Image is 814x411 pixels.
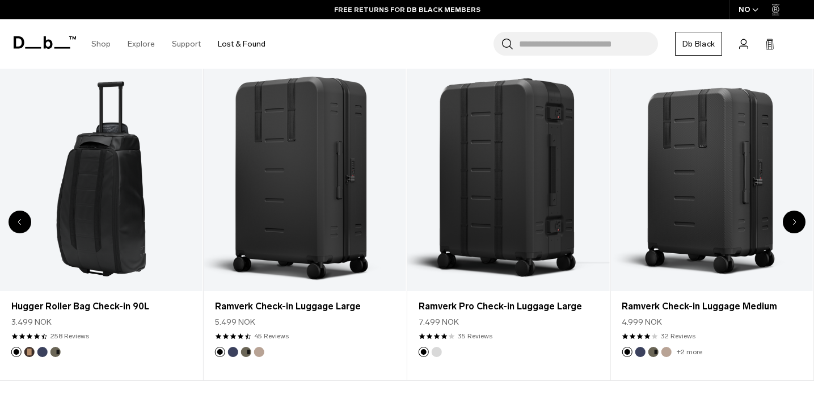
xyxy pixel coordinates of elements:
a: Ramverk Pro Check-in Luggage Large [419,300,598,313]
a: Hugger Roller Bag Check-in 90L [11,300,191,313]
a: +2 more [677,348,702,356]
a: Shop [91,24,111,64]
button: Blue Hour [228,347,238,357]
a: 45 reviews [254,331,289,341]
button: Forest Green [50,347,61,357]
span: 3.499 NOK [11,316,52,328]
button: Forest Green [648,347,658,357]
a: Db Black [675,32,722,56]
button: Forest Green [241,347,251,357]
a: 258 reviews [50,331,89,341]
button: Fogbow Beige [661,347,671,357]
nav: Main Navigation [83,19,274,69]
button: Black Out [215,347,225,357]
span: 5.499 NOK [215,316,255,328]
button: Black Out [419,347,429,357]
a: Ramverk Check-in Luggage Medium [610,66,813,291]
a: Explore [128,24,155,64]
button: Black Out [622,347,632,357]
span: 7.499 NOK [419,316,459,328]
button: Fogbow Beige [254,347,264,357]
a: 32 reviews [661,331,695,341]
a: Ramverk Pro Check-in Luggage Large [407,66,610,291]
span: 4.999 NOK [622,316,662,328]
button: Silver [432,347,442,357]
div: Previous slide [9,211,31,233]
a: FREE RETURNS FOR DB BLACK MEMBERS [334,5,480,15]
a: 35 reviews [458,331,492,341]
button: Espresso [24,347,35,357]
a: Lost & Found [218,24,265,64]
button: Blue Hour [635,347,645,357]
div: Next slide [783,211,805,233]
a: Ramverk Check-in Luggage Large [204,66,406,291]
div: 11 / 20 [610,65,814,380]
button: Black Out [11,347,22,357]
div: 9 / 20 [204,65,407,380]
a: Ramverk Check-in Luggage Medium [622,300,802,313]
a: Support [172,24,201,64]
a: Ramverk Check-in Luggage Large [215,300,395,313]
div: 10 / 20 [407,65,611,380]
button: Blue Hour [37,347,48,357]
